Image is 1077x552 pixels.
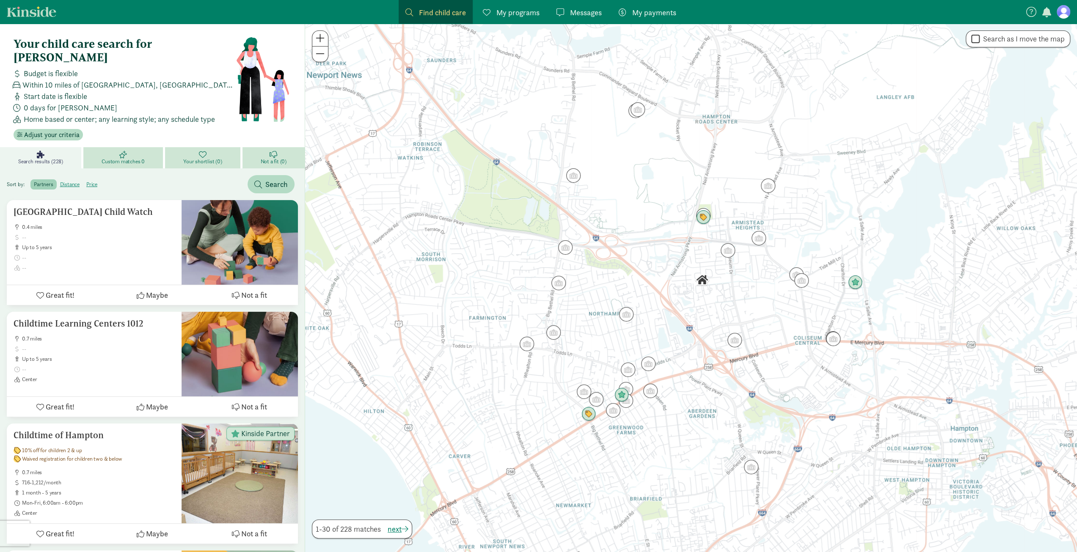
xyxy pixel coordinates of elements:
[102,158,145,165] span: Custom matches 0
[826,332,840,346] div: Click to see details
[22,376,175,383] span: Center
[641,357,656,371] div: Click to see details
[14,37,236,64] h4: Your child care search for [PERSON_NAME]
[22,244,175,251] span: up to 5 years
[14,129,83,141] button: Adjust your criteria
[14,319,175,329] h5: Childtime Learning Centers 1012
[980,34,1065,44] label: Search as I move the map
[631,102,645,117] div: Click to see details
[24,102,117,113] span: 0 days for [PERSON_NAME]
[22,447,82,454] span: 10% off for children 2 & up
[496,7,540,18] span: My programs
[242,147,305,168] a: Not a fit (0)
[261,158,286,165] span: Not a fit (0)
[57,179,83,189] label: distance
[265,179,288,190] span: Search
[7,285,104,305] button: Great fit!
[22,489,175,496] span: 1 month - 5 years
[848,275,862,290] div: Click to see details
[826,331,840,346] div: Click to see details
[241,401,267,412] span: Not a fit
[24,113,215,125] span: Home based or center; any learning style; any schedule type
[146,401,168,412] span: Maybe
[619,307,634,321] div: Click to see details
[18,158,63,165] span: Search results (228)
[22,510,175,516] span: Center
[558,240,573,255] div: Click to see details
[606,403,620,417] div: Click to see details
[104,524,201,544] button: Maybe
[696,208,711,222] div: Click to see details
[581,407,596,421] div: Click to see details
[695,273,709,287] div: Click to see details
[794,273,809,288] div: Click to see details
[520,337,534,351] div: Click to see details
[241,528,267,539] span: Not a fit
[83,179,101,189] label: price
[696,210,711,225] div: Click to see details
[577,384,591,399] div: Click to see details
[570,7,602,18] span: Messages
[14,207,175,217] h5: [GEOGRAPHIC_DATA] Child Watch
[30,179,56,189] label: partners
[14,430,175,440] h5: Childtime of Hampton
[183,158,222,165] span: Your shortlist (0)
[721,243,735,258] div: Click to see details
[789,267,804,282] div: Click to see details
[165,147,242,168] a: Your shortlist (0)
[22,456,122,462] span: Waived registration for children two & below
[201,397,298,417] button: Not a fit
[22,500,175,506] span: Mon-Fri, 6:00am - 6:00pm
[22,224,175,231] span: 0.4 miles
[419,7,466,18] span: Find child care
[24,130,80,140] span: Adjust your criteria
[316,523,381,535] span: 1-30 of 228 matches
[589,392,603,406] div: Click to see details
[7,181,29,188] span: Sort by:
[104,397,201,417] button: Maybe
[24,91,87,102] span: Start date is flexible
[22,79,236,91] span: Within 10 miles of [GEOGRAPHIC_DATA], [GEOGRAPHIC_DATA] 23666
[621,363,635,377] div: Click to see details
[46,528,74,539] span: Great fit!
[201,285,298,305] button: Not a fit
[46,289,74,301] span: Great fit!
[83,147,165,168] a: Custom matches 0
[619,393,633,408] div: Click to see details
[146,289,168,301] span: Maybe
[7,6,56,17] a: Kinside
[248,175,295,193] button: Search
[46,401,74,412] span: Great fit!
[727,333,742,347] div: Click to see details
[614,388,629,402] div: Click to see details
[619,382,633,396] div: Click to see details
[241,430,290,437] span: Kinside Partner
[752,231,766,245] div: Click to see details
[388,523,408,535] button: next
[201,524,298,544] button: Not a fit
[22,356,175,363] span: up to 5 years
[628,104,643,118] div: Click to see details
[241,289,267,301] span: Not a fit
[643,384,658,398] div: Click to see details
[7,397,104,417] button: Great fit!
[632,7,676,18] span: My payments
[761,179,775,193] div: Click to see details
[22,335,175,342] span: 0.7 miles
[24,68,78,79] span: Budget is flexible
[7,524,104,544] button: Great fit!
[566,168,581,183] div: Click to see details
[551,276,566,290] div: Click to see details
[146,528,168,539] span: Maybe
[744,460,758,474] div: Click to see details
[104,285,201,305] button: Maybe
[546,325,561,340] div: Click to see details
[22,479,175,486] span: 716-1,212/month
[22,469,175,476] span: 0.7 miles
